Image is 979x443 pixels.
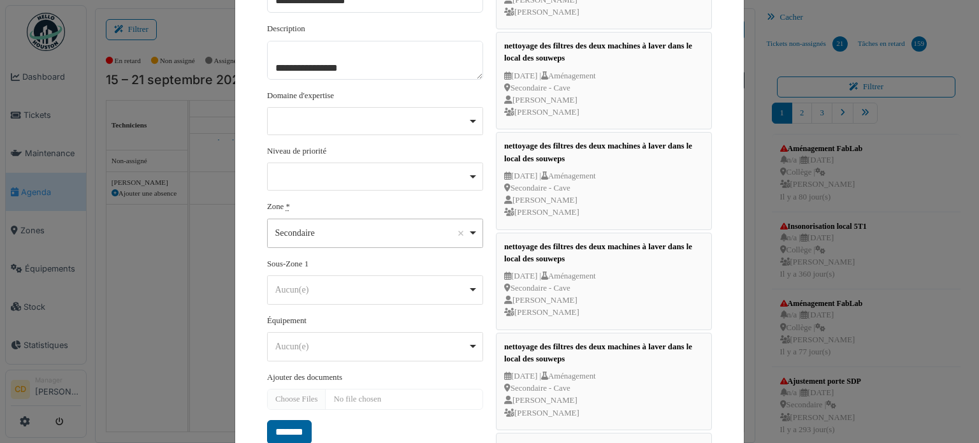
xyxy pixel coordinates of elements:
[267,315,307,327] label: Équipement
[502,238,706,268] div: nettoyage des filtres des deux machines à laver dans le local des souweps
[267,145,326,157] label: Niveau de priorité
[502,138,706,167] div: nettoyage des filtres des deux machines à laver dans le local des souweps
[502,268,706,319] div: [DATE] | Aménagement Secondaire - Cave [PERSON_NAME] [PERSON_NAME]
[267,258,308,270] label: Sous-Zone 1
[502,38,706,67] div: nettoyage des filtres des deux machines à laver dans le local des souweps
[502,338,706,368] div: nettoyage des filtres des deux machines à laver dans le local des souweps
[496,233,712,330] a: nettoyage des filtres des deux machines à laver dans le local des souweps [DATE] |Aménagement Sec...
[267,23,305,35] label: Description
[496,132,712,229] a: nettoyage des filtres des deux machines à laver dans le local des souweps [DATE] |Aménagement Sec...
[267,201,284,213] label: Zone
[502,68,706,119] div: [DATE] | Aménagement Secondaire - Cave [PERSON_NAME] [PERSON_NAME]
[496,32,712,129] a: nettoyage des filtres des deux machines à laver dans le local des souweps [DATE] |Aménagement Sec...
[502,368,706,419] div: [DATE] | Aménagement Secondaire - Cave [PERSON_NAME] [PERSON_NAME]
[286,202,290,211] abbr: required
[454,227,467,240] button: Remove item: '1570'
[275,283,468,296] div: Aucun(e)
[502,168,706,219] div: [DATE] | Aménagement Secondaire - Cave [PERSON_NAME] [PERSON_NAME]
[496,333,712,430] a: nettoyage des filtres des deux machines à laver dans le local des souweps [DATE] |Aménagement Sec...
[275,226,468,240] div: Secondaire
[275,340,468,353] div: Aucun(e)
[267,90,334,102] label: Domaine d'expertise
[267,372,342,384] label: Ajouter des documents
